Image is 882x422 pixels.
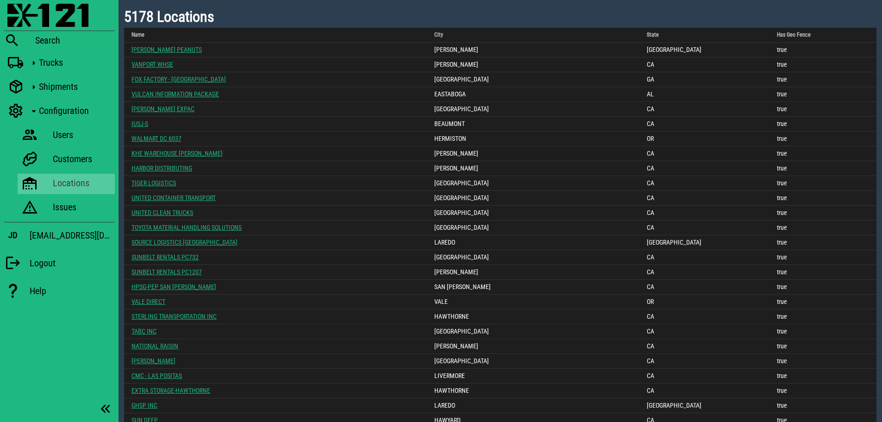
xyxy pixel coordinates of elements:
div: Search [35,35,115,46]
td: true [769,369,876,384]
td: true [769,384,876,398]
a: WALMART DC 6037 [131,135,181,142]
td: SAN [PERSON_NAME] [427,280,639,295]
td: BEAUMONT [427,117,639,132]
td: true [769,295,876,309]
td: true [769,265,876,280]
td: true [769,176,876,191]
a: Users [18,126,115,146]
td: CA [639,354,769,369]
a: GHSP INC [131,402,157,409]
a: Customers [18,150,115,170]
td: [GEOGRAPHIC_DATA] [639,43,769,57]
h3: JD [8,230,18,240]
td: CA [639,309,769,324]
td: true [769,43,876,57]
td: CA [639,339,769,354]
td: true [769,398,876,413]
td: [GEOGRAPHIC_DATA] [427,191,639,206]
div: Users [53,129,111,140]
a: IUSJ-S [131,120,148,127]
div: Trucks [39,57,111,68]
td: true [769,339,876,354]
a: UNITED CLEAN TRUCKS [131,209,193,216]
a: Blackfly [4,4,115,29]
div: Shipments [39,81,111,92]
td: HAWTHORNE [427,309,639,324]
div: Logout [30,258,115,269]
td: true [769,354,876,369]
td: [GEOGRAPHIC_DATA] [427,72,639,87]
td: OR [639,295,769,309]
td: true [769,87,876,102]
div: Issues [53,202,111,213]
td: true [769,72,876,87]
div: Configuration [39,105,111,116]
span: City [434,31,443,38]
td: LAREDO [427,235,639,250]
a: Help [4,278,115,304]
div: Customers [53,153,111,164]
a: UNITED CONTAINER TRANSPORT [131,194,216,202]
td: true [769,191,876,206]
img: 87f0f0e.png [7,4,88,27]
a: TOYOTA MATERIAL HANDLING SOLUTIONS [131,224,242,231]
a: HARBOR DISTRIBUTING [131,164,192,172]
span: Has Geo Fence [777,31,811,38]
a: SUNBELT RENTALS PC1207 [131,268,202,276]
td: [PERSON_NAME] [427,339,639,354]
td: true [769,220,876,235]
td: true [769,57,876,72]
a: HPSG-PEP SAN [PERSON_NAME] [131,283,216,290]
td: [GEOGRAPHIC_DATA] [427,324,639,339]
a: VULCAN INFORMATION PACKAGE [131,90,219,98]
a: CMC - LAS POSITAS [131,372,182,379]
td: CA [639,250,769,265]
div: Locations [53,177,111,189]
th: State: Not sorted. Activate to sort ascending. [639,28,769,43]
td: [GEOGRAPHIC_DATA] [427,220,639,235]
a: STERLING TRANSPORTATION INC [131,313,217,320]
td: true [769,161,876,176]
a: [PERSON_NAME] EXPAC [131,105,194,113]
td: CA [639,369,769,384]
a: KHE WAREHOUSE [PERSON_NAME] [131,150,223,157]
span: State [647,31,659,38]
a: FOX FACTORY - [GEOGRAPHIC_DATA] [131,76,226,83]
td: CA [639,146,769,161]
td: OR [639,132,769,146]
td: true [769,309,876,324]
div: Help [30,285,115,296]
td: [PERSON_NAME] [427,57,639,72]
td: CA [639,57,769,72]
td: [PERSON_NAME] [427,146,639,161]
td: GA [639,72,769,87]
td: [GEOGRAPHIC_DATA] [639,398,769,413]
td: true [769,132,876,146]
span: Name [131,31,144,38]
td: CA [639,206,769,220]
a: TABC INC [131,328,156,335]
a: VALE DIRECT [131,298,165,305]
td: HAWTHORNE [427,384,639,398]
td: LIVERMORE [427,369,639,384]
td: LAREDO [427,398,639,413]
td: AL [639,87,769,102]
td: CA [639,161,769,176]
th: Name: Not sorted. Activate to sort ascending. [124,28,427,43]
th: City: Not sorted. Activate to sort ascending. [427,28,639,43]
td: CA [639,176,769,191]
a: [PERSON_NAME] PEANUTS [131,46,202,53]
div: [EMAIL_ADDRESS][DOMAIN_NAME] [30,228,115,243]
a: Issues [18,198,115,218]
td: [PERSON_NAME] [427,161,639,176]
td: true [769,324,876,339]
a: [PERSON_NAME] [131,357,175,365]
td: CA [639,280,769,295]
td: true [769,235,876,250]
td: HERMISTON [427,132,639,146]
td: [PERSON_NAME] [427,265,639,280]
td: CA [639,220,769,235]
h1: 5178 Locations [124,6,876,28]
td: true [769,102,876,117]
